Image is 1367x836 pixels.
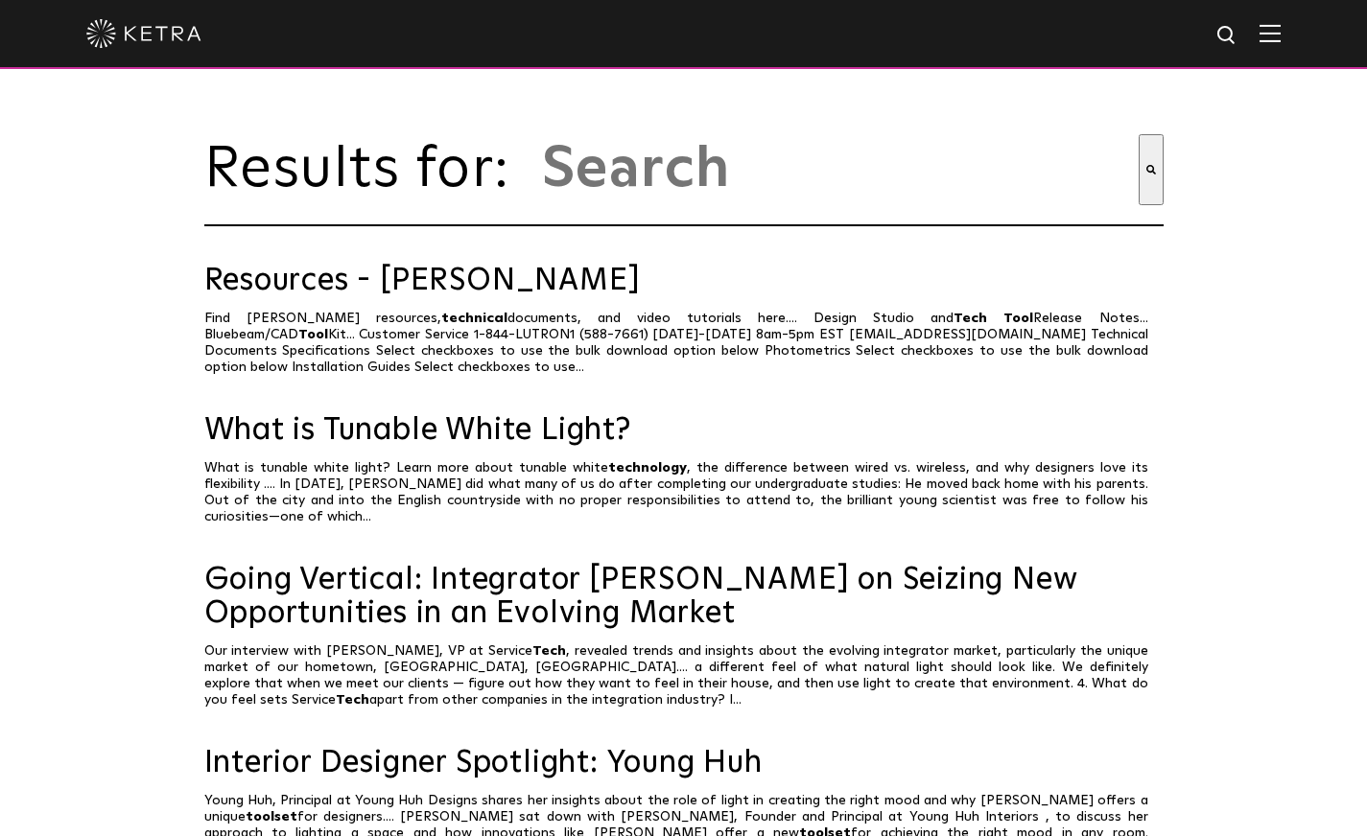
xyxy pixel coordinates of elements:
[204,414,1164,448] a: What is Tunable White Light?
[441,312,507,325] span: technical
[336,693,369,707] span: Tech
[954,312,987,325] span: Tech
[532,644,566,658] span: Tech
[204,643,1164,708] p: Our interview with [PERSON_NAME], VP at Service , revealed trends and insights about the evolving...
[204,311,1164,376] p: Find [PERSON_NAME] resources, documents, and video tutorials here.... Design Studio and Release N...
[1003,312,1033,325] span: Tool
[204,460,1164,525] p: What is tunable white light? Learn more about tunable white , the difference between wired vs. wi...
[298,328,328,341] span: Tool
[204,747,1164,780] a: Interior Designer Spotlight: Young Huh
[540,134,1139,205] input: This is a search field with an auto-suggest feature attached.
[1215,24,1239,48] img: search icon
[204,265,1164,298] a: Resources - [PERSON_NAME]
[1139,134,1164,205] button: Search
[86,19,201,48] img: ketra-logo-2019-white
[246,810,297,824] span: toolset
[204,141,530,198] span: Results for:
[608,461,687,475] span: technology
[1260,24,1281,42] img: Hamburger%20Nav.svg
[204,564,1164,631] a: Going Vertical: Integrator [PERSON_NAME] on Seizing New Opportunities in an Evolving Market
